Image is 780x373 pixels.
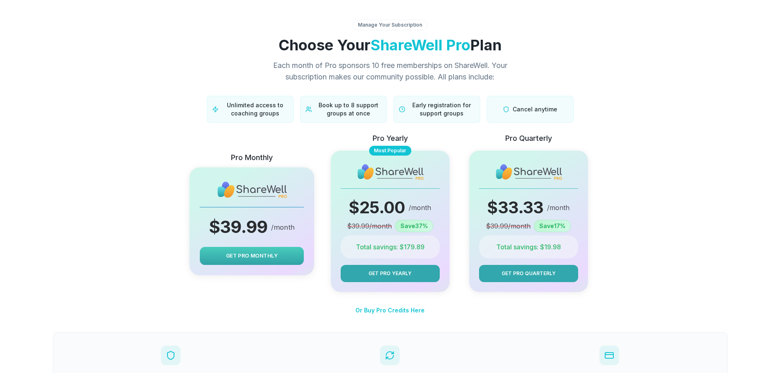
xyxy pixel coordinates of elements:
button: Get Pro Quarterly [479,265,578,282]
span: Early registration for support groups [409,101,475,118]
span: Get Pro Quarterly [502,270,556,277]
p: Pro Monthly [231,152,273,163]
span: Unlimited access to coaching groups [222,101,288,118]
button: Get Pro Yearly [341,265,440,282]
span: Get Pro Yearly [369,270,411,277]
span: Cancel anytime [513,105,557,113]
span: Book up to 8 support groups at once [315,101,382,118]
button: Or Buy Pro Credits Here [355,302,425,319]
span: ShareWell Pro [371,36,470,54]
p: Pro Quarterly [505,133,552,144]
p: Each month of Pro sponsors 10 free memberships on ShareWell. Your subscription makes our communit... [253,60,528,83]
button: Get Pro Monthly [199,247,303,265]
p: Pro Yearly [373,133,408,144]
span: Get Pro Monthly [226,252,278,260]
h1: Choose Your Plan [53,37,728,53]
div: Manage Your Subscription [353,20,427,30]
span: Or Buy Pro Credits Here [355,307,425,314]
